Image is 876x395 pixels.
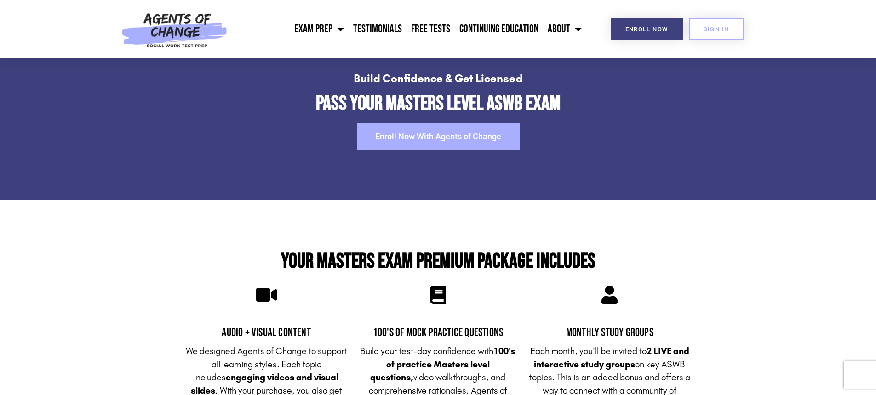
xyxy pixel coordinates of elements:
h2: Your Masters Exam Premium Package Includes [181,251,696,272]
span: 100's of Mock Practice Questions [373,326,503,340]
a: Exam Prep [290,17,349,40]
a: SIGN IN [689,18,744,40]
a: Enroll Now [611,18,683,40]
a: Testimonials [349,17,407,40]
span: Audio + Visual Content [222,326,310,340]
a: Enroll Now With Agents of Change [357,123,520,150]
span: SIGN IN [704,26,729,32]
nav: Menu [232,17,586,40]
span: Monthly Study Groups [566,326,653,340]
strong: 2 LIVE and interactive study groups [534,345,689,370]
a: Continuing Education [455,17,543,40]
a: Free Tests [407,17,455,40]
h2: Pass Your Masters Level ASWB Exam [51,93,825,114]
span: Enroll Now With Agents of Change [375,132,501,141]
a: About [543,17,586,40]
strong: 100's of practice Masters level questions, [370,345,515,383]
h4: Build Confidence & Get Licensed [51,73,825,84]
span: Enroll Now [625,26,668,32]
